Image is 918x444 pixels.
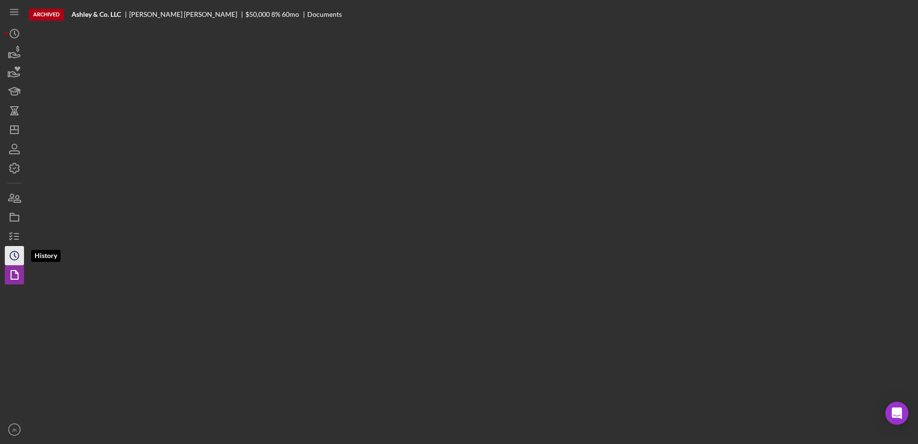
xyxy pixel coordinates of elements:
div: [PERSON_NAME] [PERSON_NAME] [129,11,245,18]
div: 8 % [271,11,280,18]
div: $50,000 [245,11,270,18]
div: Documents [307,11,342,18]
div: Open Intercom Messenger [885,402,908,425]
div: Archived [29,9,64,21]
button: JK [5,420,24,439]
b: Ashley & Co. LLC [72,11,121,18]
text: JK [12,427,17,432]
div: 60 mo [282,11,299,18]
